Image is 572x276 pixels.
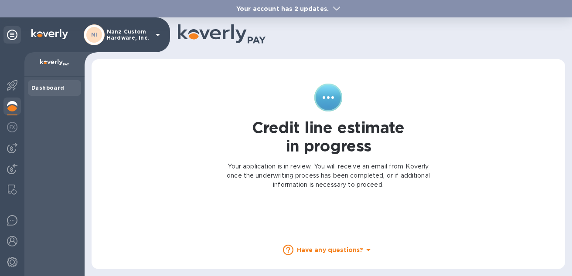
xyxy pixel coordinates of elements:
img: Foreign exchange [7,122,17,132]
h1: Credit line estimate in progress [252,118,405,155]
b: NI [91,31,98,38]
img: Logo [31,29,68,39]
p: Nanz Custom Hardware, Inc. [107,29,150,41]
b: Dashboard [31,84,65,91]
b: Have any questions? [297,246,364,253]
b: Your account has 2 updates. [236,5,329,12]
p: Your application is in review. You will receive an email from Koverly once the underwriting proce... [225,162,431,189]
